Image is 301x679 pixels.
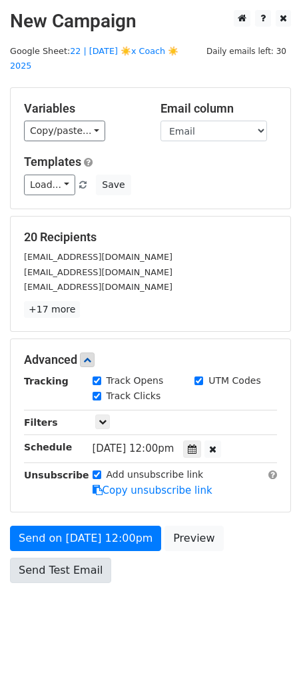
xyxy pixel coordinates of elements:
[93,442,174,454] span: [DATE] 12:00pm
[24,282,172,292] small: [EMAIL_ADDRESS][DOMAIN_NAME]
[234,615,301,679] iframe: Chat Widget
[24,470,89,480] strong: Unsubscribe
[107,389,161,403] label: Track Clicks
[10,558,111,583] a: Send Test Email
[10,10,291,33] h2: New Campaign
[24,352,277,367] h5: Advanced
[208,374,260,388] label: UTM Codes
[24,252,172,262] small: [EMAIL_ADDRESS][DOMAIN_NAME]
[202,46,291,56] a: Daily emails left: 30
[24,417,58,428] strong: Filters
[10,526,161,551] a: Send on [DATE] 12:00pm
[107,468,204,482] label: Add unsubscribe link
[24,442,72,452] strong: Schedule
[107,374,164,388] label: Track Opens
[10,46,178,71] a: 22 | [DATE] ☀️x Coach ☀️ 2025
[202,44,291,59] span: Daily emails left: 30
[24,230,277,245] h5: 20 Recipients
[24,301,80,318] a: +17 more
[10,46,178,71] small: Google Sheet:
[96,175,131,195] button: Save
[164,526,223,551] a: Preview
[24,376,69,386] strong: Tracking
[24,175,75,195] a: Load...
[24,155,81,169] a: Templates
[93,484,212,496] a: Copy unsubscribe link
[160,101,277,116] h5: Email column
[24,101,141,116] h5: Variables
[24,121,105,141] a: Copy/paste...
[24,267,172,277] small: [EMAIL_ADDRESS][DOMAIN_NAME]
